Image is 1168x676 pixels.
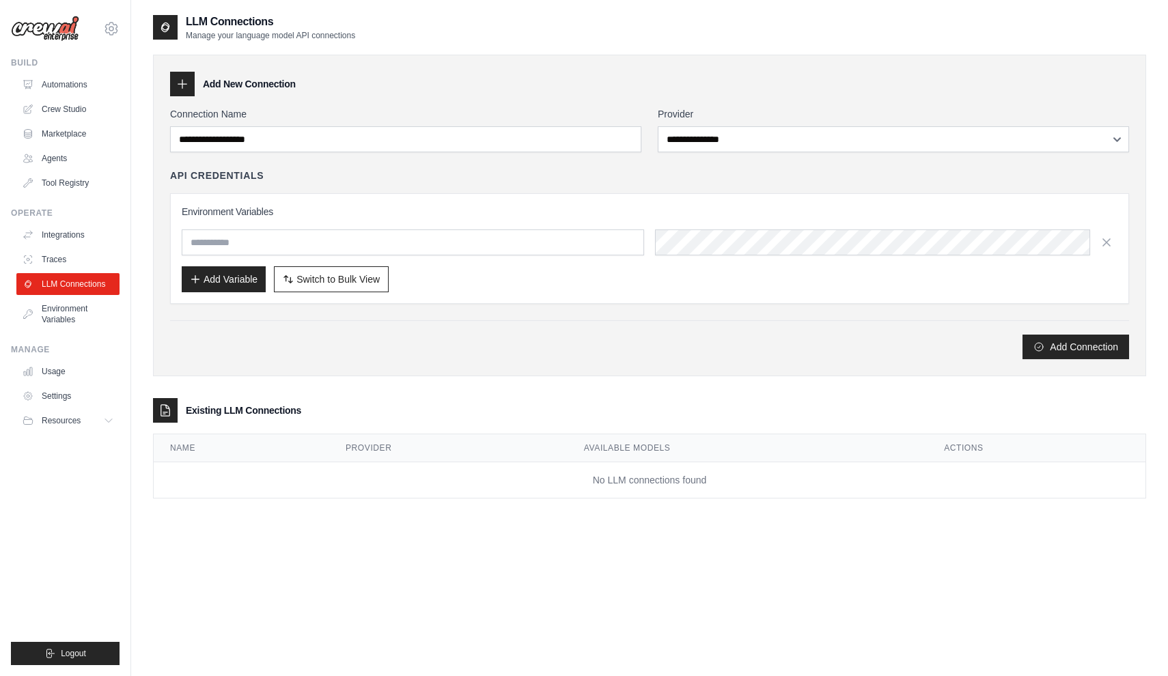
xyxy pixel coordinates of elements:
[928,434,1145,462] th: Actions
[182,205,1117,219] h3: Environment Variables
[16,74,120,96] a: Automations
[11,57,120,68] div: Build
[11,642,120,665] button: Logout
[186,404,301,417] h3: Existing LLM Connections
[11,16,79,42] img: Logo
[186,14,355,30] h2: LLM Connections
[329,434,568,462] th: Provider
[203,77,296,91] h3: Add New Connection
[170,169,264,182] h4: API Credentials
[1023,335,1129,359] button: Add Connection
[170,107,641,121] label: Connection Name
[11,344,120,355] div: Manage
[16,224,120,246] a: Integrations
[16,298,120,330] a: Environment Variables
[16,123,120,145] a: Marketplace
[16,249,120,270] a: Traces
[16,410,120,432] button: Resources
[16,147,120,169] a: Agents
[61,648,86,659] span: Logout
[11,208,120,219] div: Operate
[568,434,928,462] th: Available Models
[42,415,81,426] span: Resources
[658,107,1129,121] label: Provider
[274,266,389,292] button: Switch to Bulk View
[154,434,329,462] th: Name
[16,172,120,194] a: Tool Registry
[16,385,120,407] a: Settings
[154,462,1145,498] td: No LLM connections found
[16,273,120,295] a: LLM Connections
[16,98,120,120] a: Crew Studio
[296,272,380,286] span: Switch to Bulk View
[182,266,266,292] button: Add Variable
[16,361,120,382] a: Usage
[186,30,355,41] p: Manage your language model API connections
